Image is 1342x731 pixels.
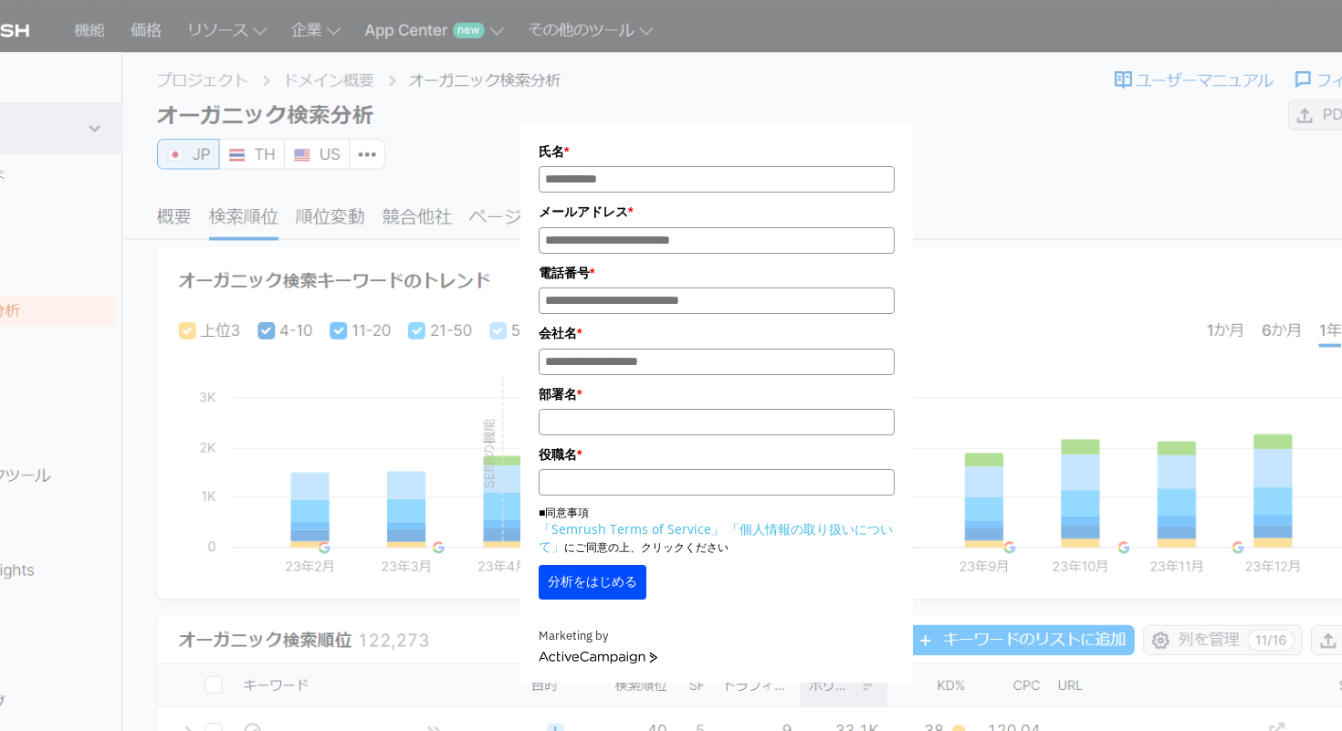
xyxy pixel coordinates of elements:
[539,444,895,465] label: 役職名
[539,141,895,162] label: 氏名
[539,263,895,283] label: 電話番号
[539,565,646,600] button: 分析をはじめる
[539,384,895,404] label: 部署名
[539,202,895,222] label: メールアドレス
[539,505,895,556] p: ■同意事項 にご同意の上、クリックください
[539,520,893,555] a: 「個人情報の取り扱いについて」
[539,627,895,646] div: Marketing by
[539,323,895,343] label: 会社名
[539,520,724,538] a: 「Semrush Terms of Service」
[1179,660,1322,711] iframe: Help widget launcher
